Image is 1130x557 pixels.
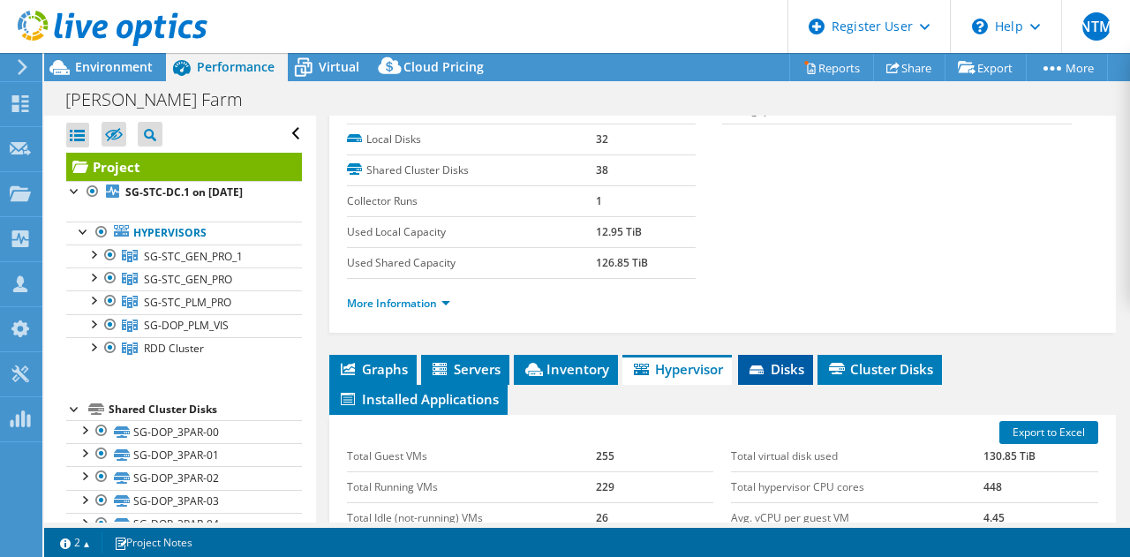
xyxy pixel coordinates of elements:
[631,360,723,378] span: Hypervisor
[66,513,302,536] a: SG-DOP_3PAR-04
[57,90,270,109] h1: [PERSON_NAME] Farm
[66,267,302,290] a: SG-STC_GEN_PRO
[596,441,713,472] td: 255
[66,245,302,267] a: SG-STC_GEN_PRO_1
[596,471,713,502] td: 229
[731,441,983,472] td: Total virtual disk used
[347,254,597,272] label: Used Shared Capacity
[596,162,608,177] b: 38
[66,466,302,489] a: SG-DOP_3PAR-02
[66,420,302,443] a: SG-DOP_3PAR-00
[1082,12,1111,41] span: NTM
[789,54,874,81] a: Reports
[347,162,597,179] label: Shared Cluster Disks
[983,441,1098,472] td: 130.85 TiB
[66,222,302,245] a: Hypervisors
[596,502,713,533] td: 26
[347,131,597,148] label: Local Disks
[347,223,597,241] label: Used Local Capacity
[873,54,945,81] a: Share
[347,192,597,210] label: Collector Runs
[66,490,302,513] a: SG-DOP_3PAR-03
[125,184,243,199] b: SG-STC-DC.1 on [DATE]
[596,255,648,270] b: 126.85 TiB
[945,54,1027,81] a: Export
[430,360,501,378] span: Servers
[66,443,302,466] a: SG-DOP_3PAR-01
[999,421,1098,444] a: Export to Excel
[144,295,231,310] span: SG-STC_PLM_PRO
[347,441,596,472] td: Total Guest VMs
[596,132,608,147] b: 32
[596,193,602,208] b: 1
[747,360,804,378] span: Disks
[972,19,988,34] svg: \n
[347,471,596,502] td: Total Running VMs
[144,249,243,264] span: SG-STC_GEN_PRO_1
[983,502,1098,533] td: 4.45
[403,58,484,75] span: Cloud Pricing
[347,296,450,311] a: More Information
[144,318,229,333] span: SG-DOP_PLM_VIS
[197,58,275,75] span: Performance
[48,531,102,553] a: 2
[338,390,499,408] span: Installed Applications
[596,224,642,239] b: 12.95 TiB
[66,290,302,313] a: SG-STC_PLM_PRO
[338,360,408,378] span: Graphs
[144,341,204,356] span: RDD Cluster
[66,181,302,204] a: SG-STC-DC.1 on [DATE]
[1026,54,1108,81] a: More
[983,471,1098,502] td: 448
[319,58,359,75] span: Virtual
[75,58,153,75] span: Environment
[66,314,302,337] a: SG-DOP_PLM_VIS
[523,360,609,378] span: Inventory
[109,399,302,420] div: Shared Cluster Disks
[102,531,205,553] a: Project Notes
[66,153,302,181] a: Project
[144,272,232,287] span: SG-STC_GEN_PRO
[731,502,983,533] td: Avg. vCPU per guest VM
[347,502,596,533] td: Total Idle (not-running) VMs
[66,337,302,360] a: RDD Cluster
[731,471,983,502] td: Total hypervisor CPU cores
[826,360,933,378] span: Cluster Disks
